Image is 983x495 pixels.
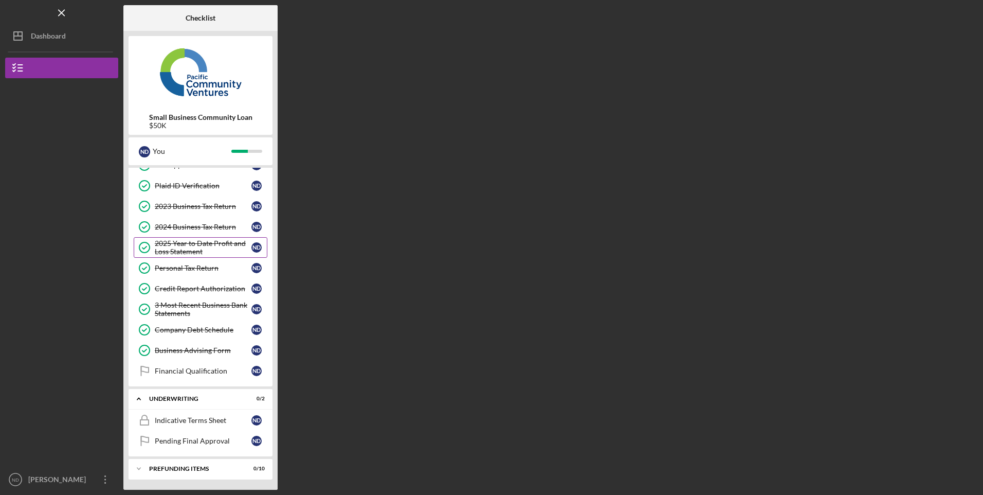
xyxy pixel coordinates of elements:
[251,436,262,446] div: N D
[155,367,251,375] div: Financial Qualification
[134,340,267,361] a: Business Advising FormND
[155,437,251,445] div: Pending Final Approval
[246,466,265,472] div: 0 / 10
[31,26,66,49] div: Dashboard
[251,325,262,335] div: N D
[134,361,267,381] a: Financial QualificationND
[134,278,267,299] a: Credit Report AuthorizationND
[155,239,251,256] div: 2025 Year to Date Profit and Loss Statement
[251,263,262,273] div: N D
[155,346,251,355] div: Business Advising Form
[26,469,93,492] div: [PERSON_NAME]
[153,143,231,160] div: You
[149,113,252,121] b: Small Business Community Loan
[251,222,262,232] div: N D
[155,202,251,210] div: 2023 Business Tax Return
[134,175,267,196] a: Plaid ID VerificationND
[5,26,118,46] button: Dashboard
[186,14,215,22] b: Checklist
[155,326,251,334] div: Company Debt Schedule
[12,477,19,483] text: ND
[155,182,251,190] div: Plaid ID Verification
[155,416,251,425] div: Indicative Terms Sheet
[155,301,251,317] div: 3 Most Recent Business Bank Statements
[134,217,267,237] a: 2024 Business Tax ReturnND
[139,146,150,157] div: N D
[149,121,252,130] div: $50K
[246,396,265,402] div: 0 / 2
[134,431,267,451] a: Pending Final ApprovalND
[129,41,272,103] img: Product logo
[251,415,262,426] div: N D
[155,285,251,293] div: Credit Report Authorization
[251,201,262,211] div: N D
[134,258,267,278] a: Personal Tax ReturnND
[5,469,118,490] button: ND[PERSON_NAME]
[155,223,251,231] div: 2024 Business Tax Return
[149,396,239,402] div: Underwriting
[134,237,267,258] a: 2025 Year to Date Profit and Loss StatementND
[251,345,262,356] div: N D
[251,366,262,376] div: N D
[251,284,262,294] div: N D
[134,410,267,431] a: Indicative Terms SheetND
[134,299,267,320] a: 3 Most Recent Business Bank StatementsND
[251,242,262,253] div: N D
[134,320,267,340] a: Company Debt ScheduleND
[251,181,262,191] div: N D
[155,264,251,272] div: Personal Tax Return
[251,304,262,314] div: N D
[134,196,267,217] a: 2023 Business Tax ReturnND
[149,466,239,472] div: Prefunding Items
